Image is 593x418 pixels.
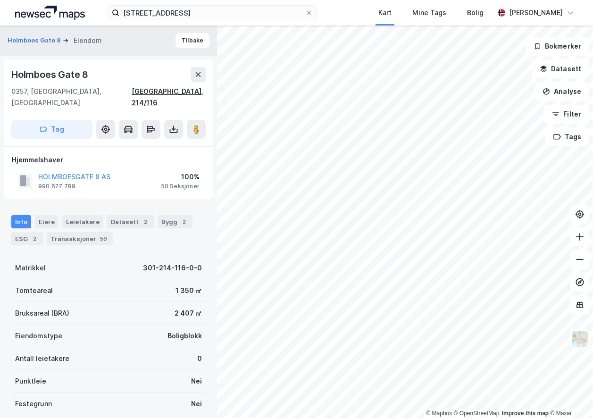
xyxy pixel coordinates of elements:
div: Datasett [107,215,154,228]
button: Bokmerker [526,37,589,56]
img: logo.a4113a55bc3d86da70a041830d287a7e.svg [15,6,85,20]
div: Kart [378,7,392,18]
div: Bygg [158,215,192,228]
div: Hjemmelshaver [12,154,205,166]
div: Mine Tags [412,7,446,18]
div: [GEOGRAPHIC_DATA], 214/116 [132,86,206,109]
button: Tilbake [175,33,209,48]
div: 50 Seksjoner [161,183,200,190]
div: 2 [179,217,189,226]
div: Eiendom [74,35,102,46]
img: Z [571,330,589,348]
button: Filter [544,105,589,124]
div: ESG [11,232,43,245]
a: OpenStreetMap [454,410,500,417]
div: Tomteareal [15,285,53,296]
div: 990 627 789 [38,183,75,190]
div: Eiendomstype [15,330,62,342]
div: [PERSON_NAME] [509,7,563,18]
div: Antall leietakere [15,353,69,364]
div: 2 407 ㎡ [175,308,202,319]
div: Leietakere [62,215,103,228]
div: Punktleie [15,376,46,387]
input: Søk på adresse, matrikkel, gårdeiere, leietakere eller personer [119,6,305,20]
div: Bruksareal (BRA) [15,308,69,319]
div: Boligblokk [167,330,202,342]
div: Nei [191,398,202,410]
a: Improve this map [502,410,549,417]
button: Datasett [532,59,589,78]
div: Matrikkel [15,262,46,274]
button: Analyse [535,82,589,101]
button: Holmboes Gate 8 [8,36,63,45]
div: Eiere [35,215,58,228]
div: 0357, [GEOGRAPHIC_DATA], [GEOGRAPHIC_DATA] [11,86,132,109]
button: Tag [11,120,92,139]
iframe: Chat Widget [546,373,593,418]
div: Info [11,215,31,228]
div: 301-214-116-0-0 [143,262,202,274]
div: Bolig [467,7,484,18]
button: Tags [545,127,589,146]
div: Transaksjoner [47,232,113,245]
div: Festegrunn [15,398,52,410]
div: 1 350 ㎡ [175,285,202,296]
div: Nei [191,376,202,387]
div: 2 [141,217,150,226]
div: 59 [98,234,109,243]
div: 2 [30,234,39,243]
div: Kontrollprogram for chat [546,373,593,418]
div: Holmboes Gate 8 [11,67,90,82]
div: 100% [161,171,200,183]
div: 0 [197,353,202,364]
a: Mapbox [426,410,452,417]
